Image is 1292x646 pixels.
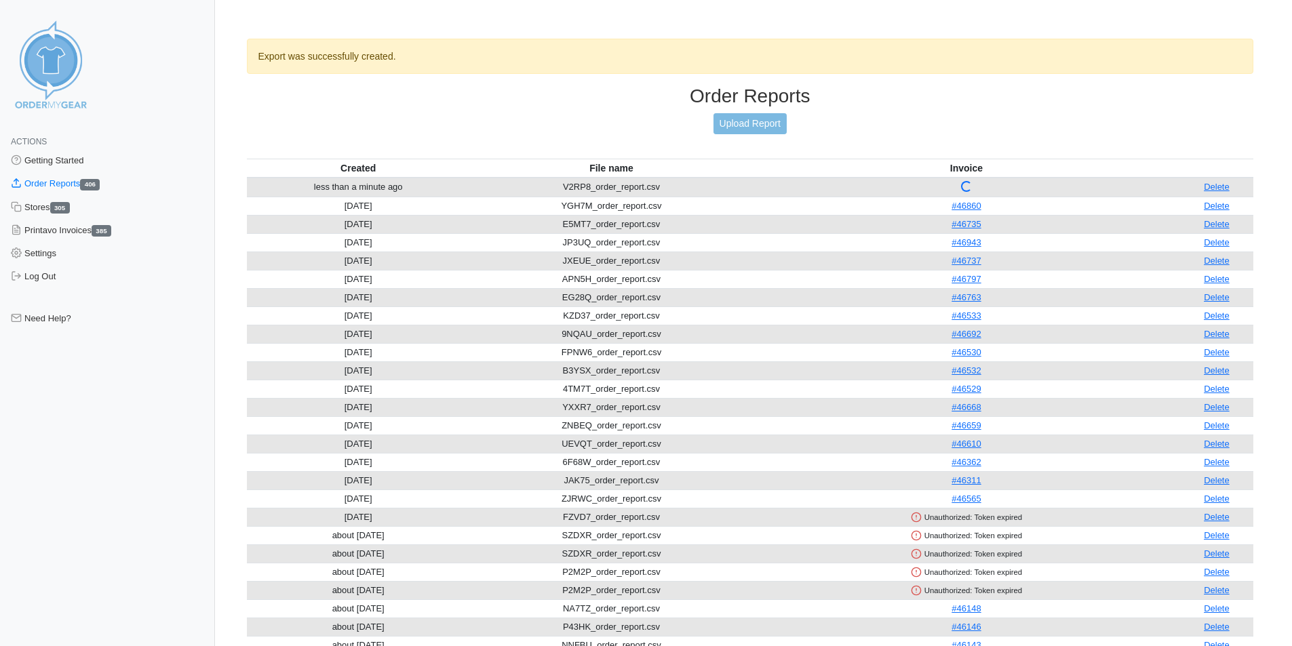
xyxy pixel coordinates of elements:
[247,489,470,508] td: [DATE]
[247,39,1254,74] div: Export was successfully created.
[952,292,981,302] a: #46763
[470,197,753,215] td: YGH7M_order_report.csv
[247,343,470,361] td: [DATE]
[470,489,753,508] td: ZJRWC_order_report.csv
[470,581,753,599] td: P2M2P_order_report.csv
[247,251,470,270] td: [DATE]
[952,475,981,485] a: #46311
[470,361,753,380] td: B3YSX_order_report.csv
[247,85,1254,108] h3: Order Reports
[470,233,753,251] td: JP3UQ_order_report.csv
[92,225,111,237] span: 385
[952,402,981,412] a: #46668
[756,566,1177,578] div: Unauthorized: Token expired
[952,457,981,467] a: #46362
[247,398,470,416] td: [DATE]
[247,197,470,215] td: [DATE]
[1204,292,1230,302] a: Delete
[11,137,47,146] span: Actions
[247,508,470,526] td: [DATE]
[1204,365,1230,376] a: Delete
[952,310,981,321] a: #46533
[247,416,470,435] td: [DATE]
[50,202,70,214] span: 305
[1204,310,1230,321] a: Delete
[1204,439,1230,449] a: Delete
[80,179,100,190] span: 406
[247,325,470,343] td: [DATE]
[470,270,753,288] td: APN5H_order_report.csv
[470,178,753,197] td: V2RP8_order_report.csv
[247,159,470,178] th: Created
[247,233,470,251] td: [DATE]
[1204,219,1230,229] a: Delete
[1204,274,1230,284] a: Delete
[1204,201,1230,211] a: Delete
[247,380,470,398] td: [DATE]
[470,471,753,489] td: JAK75_order_report.csv
[952,603,981,613] a: #46148
[1204,493,1230,504] a: Delete
[1204,585,1230,595] a: Delete
[470,343,753,361] td: FPNW6_order_report.csv
[470,508,753,526] td: FZVD7_order_report.csv
[470,599,753,618] td: NA7TZ_order_report.csv
[756,529,1177,542] div: Unauthorized: Token expired
[1204,256,1230,266] a: Delete
[1204,347,1230,357] a: Delete
[1204,457,1230,467] a: Delete
[952,622,981,632] a: #46146
[1204,622,1230,632] a: Delete
[1204,548,1230,559] a: Delete
[247,563,470,581] td: about [DATE]
[470,251,753,270] td: JXEUE_order_report.csv
[470,398,753,416] td: YXXR7_order_report.csv
[247,288,470,306] td: [DATE]
[952,365,981,376] a: #46532
[952,219,981,229] a: #46735
[470,544,753,563] td: SZDXR_order_report.csv
[1204,530,1230,540] a: Delete
[247,599,470,618] td: about [DATE]
[756,511,1177,523] div: Unauthorized: Token expired
[952,493,981,504] a: #46565
[952,237,981,247] a: #46943
[756,548,1177,560] div: Unauthorized: Token expired
[1204,475,1230,485] a: Delete
[247,178,470,197] td: less than a minute ago
[247,361,470,380] td: [DATE]
[470,453,753,471] td: 6F68W_order_report.csv
[952,329,981,339] a: #46692
[1204,237,1230,247] a: Delete
[713,113,787,134] a: Upload Report
[1204,329,1230,339] a: Delete
[952,384,981,394] a: #46529
[1204,420,1230,430] a: Delete
[1204,402,1230,412] a: Delete
[753,159,1180,178] th: Invoice
[470,416,753,435] td: ZNBEQ_order_report.csv
[470,306,753,325] td: KZD37_order_report.csv
[952,420,981,430] a: #46659
[247,618,470,636] td: about [DATE]
[952,274,981,284] a: #46797
[247,270,470,288] td: [DATE]
[247,453,470,471] td: [DATE]
[470,435,753,453] td: UEVQT_order_report.csv
[470,618,753,636] td: P43HK_order_report.csv
[247,526,470,544] td: about [DATE]
[1204,384,1230,394] a: Delete
[952,439,981,449] a: #46610
[247,581,470,599] td: about [DATE]
[247,471,470,489] td: [DATE]
[952,256,981,266] a: #46737
[1204,567,1230,577] a: Delete
[1204,182,1230,192] a: Delete
[1204,512,1230,522] a: Delete
[470,563,753,581] td: P2M2P_order_report.csv
[952,347,981,357] a: #46530
[470,526,753,544] td: SZDXR_order_report.csv
[756,584,1177,597] div: Unauthorized: Token expired
[470,325,753,343] td: 9NQAU_order_report.csv
[247,435,470,453] td: [DATE]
